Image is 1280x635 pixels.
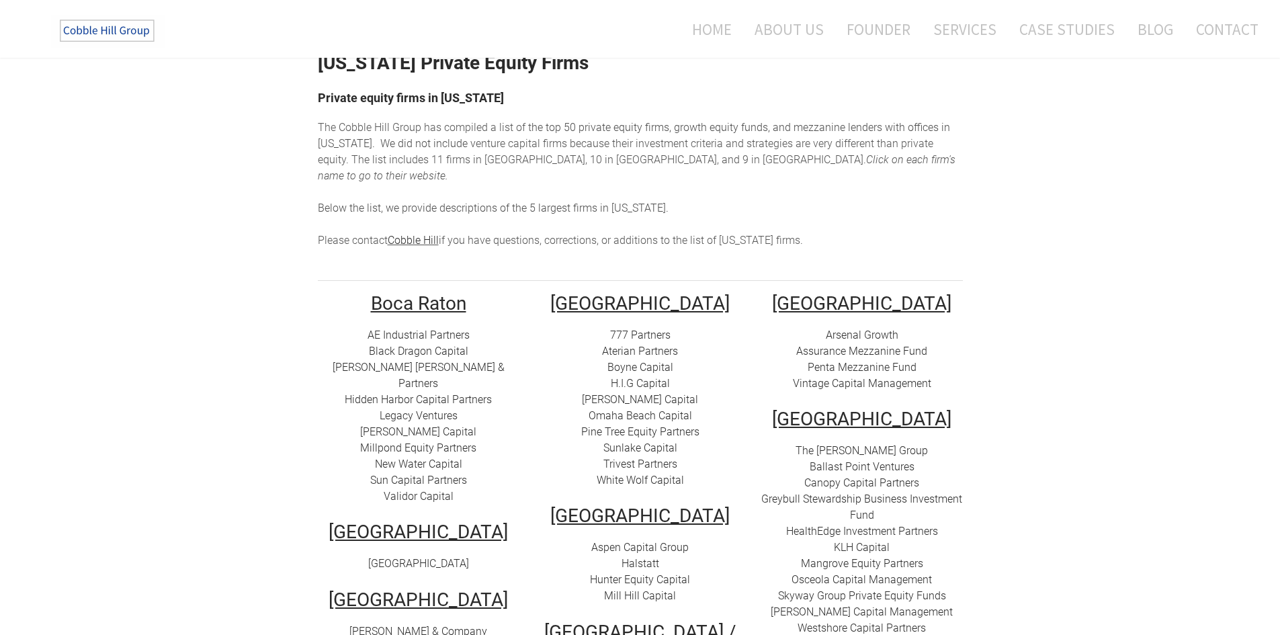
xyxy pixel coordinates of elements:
[591,541,689,554] a: Aspen Capital Group
[51,14,165,48] img: The Cobble Hill Group LLC
[793,377,931,390] a: Vintage Capital Management
[368,557,469,570] a: [GEOGRAPHIC_DATA]
[603,441,677,454] a: Sunlake Capital
[796,444,928,457] a: The [PERSON_NAME] Group
[329,521,508,543] u: [GEOGRAPHIC_DATA]
[610,329,671,341] a: 777 Partners
[603,458,677,470] a: Trivest Partners
[369,345,468,357] a: Black Dragon Capital
[345,393,492,406] a: Hidden Harbor Capital Partners
[318,91,504,105] font: Private equity firms in [US_STATE]
[607,361,673,374] a: Boyne Capital
[778,589,946,602] a: Skyway Group Private Equity Funds
[582,393,698,406] a: [PERSON_NAME] Capital
[360,425,476,438] a: [PERSON_NAME] Capital
[837,11,921,47] a: Founder
[318,52,589,74] strong: [US_STATE] Private Equity Firms
[810,460,914,473] a: Ballast Point Ventures
[581,425,699,438] a: Pine Tree Equity Partners
[801,557,923,570] a: ​Mangrove Equity Partners
[1186,11,1258,47] a: Contact
[318,153,955,182] em: Click on each firm's name to go to their website.
[371,292,466,314] u: Boca Raton
[804,476,919,489] a: Canopy Capital Partners
[590,573,690,586] a: Hunter Equity Capital
[761,493,962,521] a: Greybull Stewardship Business Investment Fund
[329,589,508,611] u: [GEOGRAPHIC_DATA]
[589,409,692,422] a: Omaha Beach Capital
[786,525,938,538] a: HealthEdge Investment Partners
[318,121,531,134] span: The Cobble Hill Group has compiled a list of t
[834,541,890,554] span: ​​
[550,292,730,314] u: [GEOGRAPHIC_DATA]
[318,137,933,166] span: enture capital firms because their investment criteria and strategies are very different than pri...
[834,541,890,554] a: KLH Capital
[370,474,467,486] a: Sun Capital Partners
[826,329,898,341] a: Arsenal Growth
[380,409,458,422] a: Legacy Ventures
[611,377,670,390] a: H.I.G Capital
[772,408,951,430] u: [GEOGRAPHIC_DATA]
[597,474,684,486] a: White Wolf Capital
[808,361,916,374] a: Penta Mezzanine Fund
[1009,11,1125,47] a: Case Studies
[368,329,470,341] a: AE Industrial Partners
[384,490,454,503] a: Validor Capital
[1127,11,1183,47] a: Blog
[798,622,926,634] a: Westshore Capital Partners
[318,120,963,249] div: he top 50 private equity firms, growth equity funds, and mezzanine lenders with offices in [US_ST...
[604,589,676,602] a: Mill Hill Capital
[388,234,439,247] a: Cobble Hill
[550,505,730,527] u: [GEOGRAPHIC_DATA]
[923,11,1007,47] a: Services
[796,345,927,357] a: Assurance Mezzanine Fund
[772,292,951,314] u: ​[GEOGRAPHIC_DATA]
[672,11,742,47] a: Home
[602,345,678,357] a: Aterian Partners
[375,458,462,470] a: New Water Capital
[360,441,476,454] a: Millpond Equity Partners
[771,605,953,618] a: [PERSON_NAME] Capital Management
[792,573,932,586] a: Osceola Capital Management
[622,557,659,570] a: Halstatt
[318,234,803,247] span: Please contact if you have questions, corrections, or additions to the list of [US_STATE] firms.
[333,361,505,390] a: [PERSON_NAME] [PERSON_NAME] & Partners
[744,11,834,47] a: About Us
